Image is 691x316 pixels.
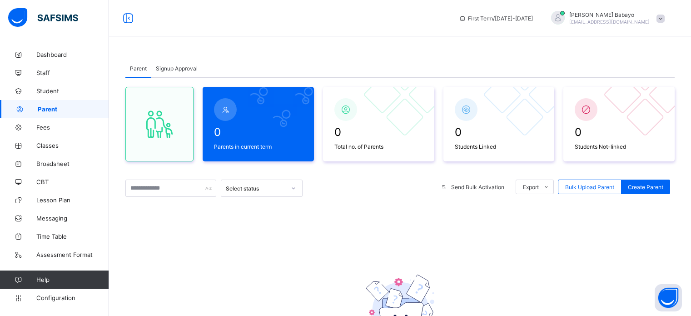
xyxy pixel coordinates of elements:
span: Staff [36,69,109,76]
span: Students Not-linked [575,143,663,150]
span: Classes [36,142,109,149]
span: 0 [334,125,423,139]
span: Create Parent [628,184,663,191]
span: Parents in current term [214,143,303,150]
span: [PERSON_NAME] Babayo [569,11,650,18]
span: Lesson Plan [36,196,109,204]
span: Dashboard [36,51,109,58]
span: Parent [130,65,147,72]
span: [EMAIL_ADDRESS][DOMAIN_NAME] [569,19,650,25]
div: Select status [226,185,286,192]
span: 0 [214,125,303,139]
img: safsims [8,8,78,27]
span: Configuration [36,294,109,301]
span: Bulk Upload Parent [565,184,614,191]
span: Assessment Format [36,251,109,258]
span: CBT [36,178,109,186]
span: Time Table [36,233,109,240]
span: Export [523,184,539,191]
span: Parent [38,105,109,113]
span: Fees [36,124,109,131]
div: Al-AminBabayo [542,11,669,26]
span: 0 [575,125,663,139]
span: 0 [455,125,543,139]
span: Broadsheet [36,160,109,167]
span: Students Linked [455,143,543,150]
span: Signup Approval [156,65,198,72]
span: Send Bulk Activation [451,184,504,191]
span: Messaging [36,215,109,222]
span: Help [36,276,109,283]
span: session/term information [459,15,533,22]
span: Total no. of Parents [334,143,423,150]
button: Open asap [655,284,682,311]
span: Student [36,87,109,95]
